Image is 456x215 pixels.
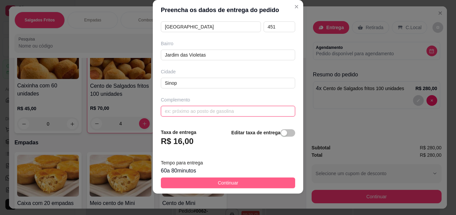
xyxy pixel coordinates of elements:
[161,50,295,60] input: Ex.: Bairro Jardim
[161,96,295,103] div: Complemento
[231,130,280,135] strong: Editar taxa de entrega
[161,160,203,165] span: Tempo para entrega
[264,21,295,32] input: Ex.: 44
[218,179,238,187] span: Continuar
[161,21,261,32] input: Ex.: Rua Oscar Freire
[161,68,295,75] div: Cidade
[161,78,295,88] input: Ex.: Santo André
[161,136,193,147] h3: R$ 16,00
[161,130,196,135] strong: Taxa de entrega
[291,1,302,12] button: Close
[161,40,295,47] div: Bairro
[161,106,295,117] input: ex: próximo ao posto de gasolina
[161,177,295,188] button: Continuar
[161,167,295,175] div: 60 a 80 minutos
